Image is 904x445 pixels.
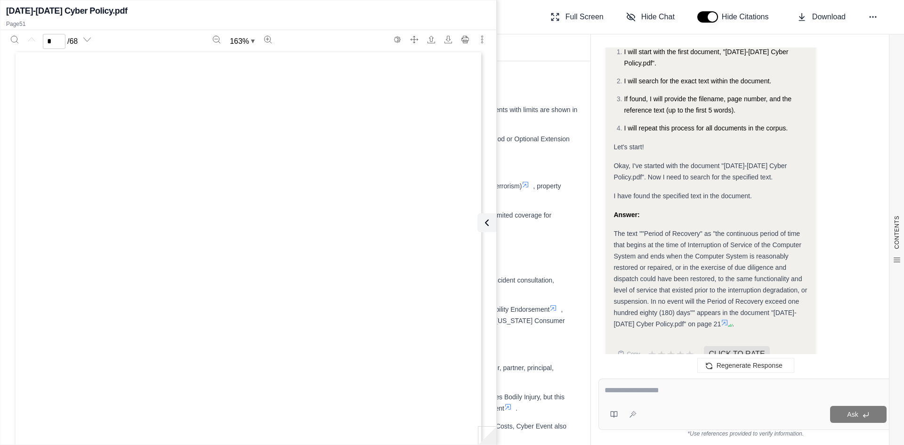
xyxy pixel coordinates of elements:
[230,36,249,47] span: 163 %
[613,230,807,328] span: The text ""Period of Recovery" as "the continuous period of time that begins at the time of Inter...
[627,350,640,358] span: Copy
[598,430,893,437] div: *Use references provided to verify information.
[697,358,794,373] button: Regenerate Response
[260,32,275,47] button: Zoom in
[624,95,791,114] span: If found, I will provide the filename, page number, and the reference text (up to the first 5 wor...
[613,162,787,181] span: Okay, I've started with the document "[DATE]-[DATE] Cyber Policy.pdf". Now I need to search for t...
[43,34,65,49] input: Enter a page number
[793,8,849,26] button: Download
[7,32,22,47] button: Search
[390,32,405,47] button: Switch to the dark theme
[6,4,128,17] h2: [DATE]-[DATE] Cyber Policy.pdf
[704,346,769,362] span: CLICK TO RATE
[847,411,858,418] span: Ask
[812,11,846,23] span: Download
[624,48,788,67] span: I will start with the first document, "[DATE]-[DATE] Cyber Policy.pdf".
[67,36,78,47] span: / 68
[209,32,224,47] button: Zoom out
[475,32,490,47] button: More actions
[424,32,439,47] button: Open file
[458,32,473,47] button: Print
[547,8,607,26] button: Full Screen
[641,11,675,23] span: Hide Chat
[613,192,751,200] span: I have found the specified text in the document.
[24,32,39,47] button: Previous page
[613,211,639,218] strong: Answer:
[732,320,734,328] span: .
[722,11,775,23] span: Hide Citations
[893,216,901,249] span: CONTENTS
[622,8,678,26] button: Hide Chat
[441,32,456,47] button: Download
[830,406,887,423] button: Ask
[613,345,644,364] button: Copy
[463,306,550,313] span: , Media Liability Endorsement
[565,11,604,23] span: Full Screen
[624,77,771,85] span: I will search for the exact text within the document.
[80,32,95,47] button: Next page
[624,124,788,132] span: I will repeat this process for all documents in the corpus.
[516,405,517,412] span: .
[613,143,644,151] span: Let's start!
[717,362,783,369] span: Regenerate Response
[407,32,422,47] button: Full screen
[6,20,491,28] p: Page 51
[141,317,565,336] span: , [US_STATE] Consumer Privacy Act (CCPA) Endorsement
[226,34,258,49] button: Zoom document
